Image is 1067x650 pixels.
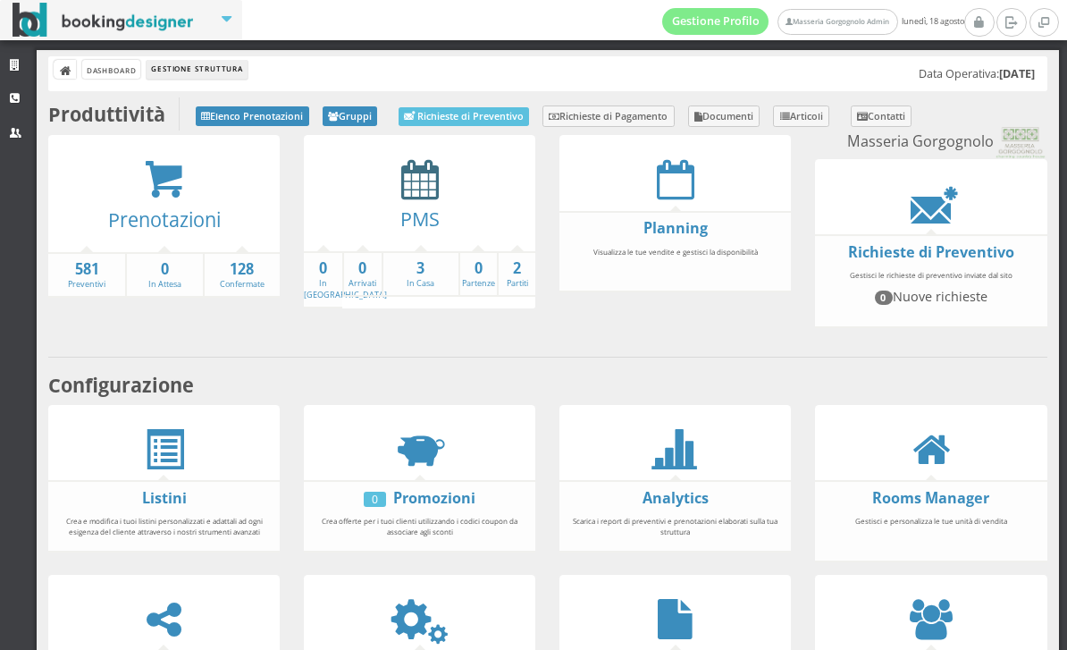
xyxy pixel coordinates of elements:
[142,488,187,508] a: Listini
[872,488,989,508] a: Rooms Manager
[383,258,458,279] strong: 3
[542,106,675,127] a: Richieste di Pagamento
[127,259,202,291] a: 0In Attesa
[304,258,342,279] strong: 0
[364,492,386,507] div: 0
[999,66,1035,81] b: [DATE]
[48,101,165,127] b: Produttività
[848,242,1014,262] a: Richieste di Preventivo
[48,259,125,291] a: 581Preventivi
[643,488,709,508] a: Analytics
[304,258,387,300] a: 0In [GEOGRAPHIC_DATA]
[662,8,769,35] a: Gestione Profilo
[994,127,1046,159] img: 0603869b585f11eeb13b0a069e529790.png
[323,106,378,126] a: Gruppi
[304,508,535,544] div: Crea offerte per i tuoi clienti utilizzando i codici coupon da associare agli sconti
[499,258,535,290] a: 2Partiti
[383,258,458,290] a: 3In Casa
[48,508,280,544] div: Crea e modifica i tuoi listini personalizzati e adattali ad ogni esigenza del cliente attraverso ...
[662,8,964,35] span: lunedì, 18 agosto
[205,259,280,280] strong: 128
[400,206,440,232] a: PMS
[205,259,280,291] a: 128Confermate
[643,218,708,238] a: Planning
[460,258,497,290] a: 0Partenze
[851,106,912,127] a: Contatti
[393,488,475,508] a: Promozioni
[460,258,497,279] strong: 0
[196,106,309,126] a: Elenco Prenotazioni
[815,508,1046,555] div: Gestisci e personalizza le tue unità di vendita
[823,289,1038,305] h4: Nuove richieste
[127,259,202,280] strong: 0
[82,60,140,79] a: Dashboard
[875,291,893,305] span: 0
[815,262,1046,321] div: Gestisci le richieste di preventivo inviate dal sito
[847,127,1046,159] small: Masseria Gorgognolo
[399,107,529,126] a: Richieste di Preventivo
[108,207,221,232] a: Prenotazioni
[344,258,381,290] a: 0Arrivati
[559,239,791,286] div: Visualizza le tue vendite e gestisci la disponibilità
[559,508,791,544] div: Scarica i report di preventivi e prenotazioni elaborati sulla tua struttura
[688,106,760,127] a: Documenti
[13,3,194,38] img: BookingDesigner.com
[48,372,194,398] b: Configurazione
[48,259,125,280] strong: 581
[147,60,247,80] li: Gestione Struttura
[777,9,897,35] a: Masseria Gorgognolo Admin
[499,258,535,279] strong: 2
[919,67,1035,80] h5: Data Operativa:
[344,258,381,279] strong: 0
[773,106,829,127] a: Articoli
